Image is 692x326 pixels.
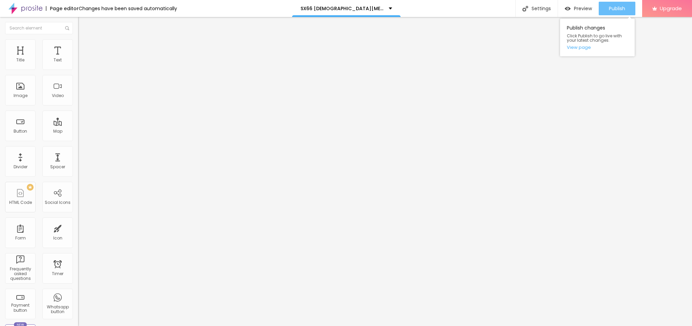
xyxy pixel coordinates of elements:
[609,6,625,11] span: Publish
[16,58,24,62] div: Title
[78,17,692,326] iframe: Editor
[79,6,177,11] div: Changes have been saved automatically
[565,6,571,12] img: view-1.svg
[45,200,71,205] div: Social Icons
[7,267,34,281] div: Frequently asked questions
[14,165,27,169] div: Divider
[52,271,63,276] div: Timer
[7,303,34,313] div: Payment button
[9,200,32,205] div: HTML Code
[5,22,73,34] input: Search element
[522,6,528,12] img: Icone
[44,305,71,314] div: Whatsapp button
[54,58,62,62] div: Text
[558,2,599,15] button: Preview
[301,6,384,11] p: SX66 [DEMOGRAPHIC_DATA][MEDICAL_DATA] [GEOGRAPHIC_DATA]
[46,6,79,11] div: Page editor
[660,5,682,11] span: Upgrade
[599,2,635,15] button: Publish
[567,45,628,50] a: View page
[53,129,62,134] div: Map
[53,236,62,241] div: Icon
[65,26,69,30] img: Icone
[567,34,628,42] span: Click Publish to go live with your latest changes.
[50,165,65,169] div: Spacer
[14,129,27,134] div: Button
[14,93,27,98] div: Image
[560,19,635,56] div: Publish changes
[15,236,26,241] div: Form
[52,93,64,98] div: Video
[574,6,592,11] span: Preview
